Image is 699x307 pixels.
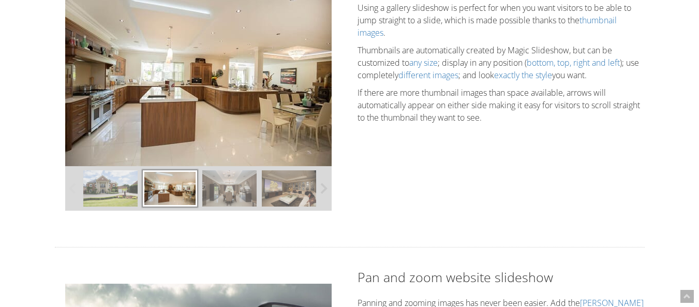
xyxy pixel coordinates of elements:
img: javascript-slideshow-04.jpg [202,170,257,207]
p: If there are more thumbnail images than space available, arrows will automatically appear on eith... [358,86,645,124]
a: different images [398,69,458,81]
a: bottom, top, right and left [527,57,620,68]
img: javascript-slideshow-01.jpg [83,170,138,207]
p: Using a gallery slideshow is perfect for when you want visitors to be able to jump straight to a ... [358,2,645,39]
a: any size [409,57,438,68]
a: thumbnail images [358,14,617,38]
h2: Pan and zoom website slideshow [358,268,645,286]
p: Thumbnails are automatically created by Magic Slideshow, but can be customized to ; display in an... [358,44,645,81]
img: javascript-slideshow-07.jpg [262,170,316,207]
a: exactly the style [494,69,552,81]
